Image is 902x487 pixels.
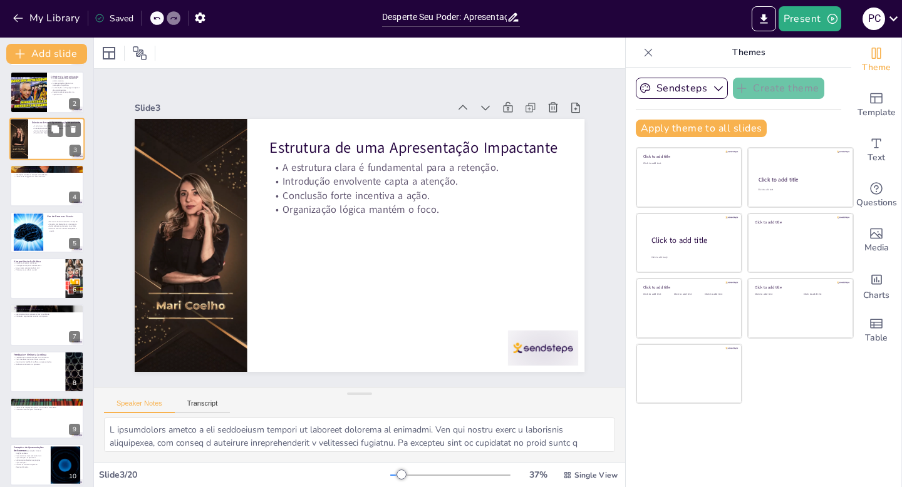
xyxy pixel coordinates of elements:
div: https://cdn.sendsteps.com/images/logo/sendsteps_logo_white.pnghttps://cdn.sendsteps.com/images/lo... [10,304,84,346]
p: A estrutura clara é fundamental para a retenção. [269,160,562,174]
div: 7 [69,331,80,342]
p: Técnicas de Persuasão [14,306,80,310]
span: Table [865,331,888,345]
p: Uso de Recursos Visuais [47,214,80,218]
p: Melhoria contínua é um processo. [14,363,62,366]
p: Recursos visuais aumentam a retenção. [47,220,80,223]
div: 37 % [523,469,553,481]
div: Click to add title [643,285,733,290]
div: Slide 3 / 20 [99,469,390,481]
span: Template [858,106,896,120]
p: Organização lógica mantém o foco. [269,202,562,216]
div: Add images, graphics, shapes or video [851,218,901,263]
span: Questions [856,196,897,210]
p: Interações mantêm a atenção da audiência. [14,173,80,176]
div: Get real-time input from your audience [851,173,901,218]
p: Exemplos de Apresentações de Sucesso [14,445,47,452]
p: Imagens complementam a mensagem. [47,223,80,225]
div: 10 [10,444,84,485]
p: Estrutura de uma Apresentação Impactante [32,121,81,125]
button: P C [863,6,885,31]
button: Transcript [175,399,231,413]
p: A Importância da Prática [14,260,62,264]
p: Características memoráveis tornam apresentações impactantes. [14,454,47,459]
div: https://cdn.sendsteps.com/images/logo/sendsteps_logo_white.pnghttps://cdn.sendsteps.com/images/lo... [10,71,84,113]
div: Click to add body [651,256,730,259]
div: Add a table [851,308,901,353]
div: Saved [95,13,133,24]
div: 10 [65,471,80,482]
p: Introdução envolvente capta a atenção. [32,127,81,130]
div: Click to add text [674,293,702,296]
p: Feedback é fundamental para o crescimento. [14,356,62,359]
div: Click to add title [651,235,732,246]
div: Click to add text [643,162,733,165]
div: Click to add text [705,293,733,296]
span: Theme [862,61,891,74]
p: Conexão emocional aumenta o engajamento. [14,169,80,172]
p: Medo de falar em público é comum. [14,402,80,404]
span: Charts [863,289,889,302]
div: 9 [69,424,80,435]
p: Ensaiar aumenta a confiança. [14,262,62,265]
p: Estrutura de uma Apresentação Impactante [269,137,562,158]
div: 2 [69,98,80,110]
div: Layout [99,43,119,63]
p: Estudar os melhores ajuda no desenvolvimento. [14,463,47,468]
div: 3 [70,145,81,156]
button: Apply theme to all slides [636,120,767,137]
div: Click to add title [755,219,844,224]
p: A comunicação eficaz é essencial para o sucesso. [51,77,80,81]
p: Feedback e Melhoria Contínua [14,352,62,356]
p: Prática é essencial para a confiança. [14,409,80,411]
div: Change the overall theme [851,38,901,83]
p: A estrutura clara é fundamental para a retenção. [32,125,81,127]
p: Técnicas de respiração ajudam a controlar a ansiedade. [14,406,80,409]
p: Estruturar argumentos maximiza o impacto. [14,315,80,318]
button: Add slide [6,44,87,64]
input: Insert title [382,8,507,26]
button: Delete Slide [66,121,81,136]
div: Click to add text [758,188,841,192]
p: Themes [658,38,839,68]
p: O Poder da Comunicação [51,74,80,78]
span: Single View [574,470,618,480]
p: Escolher recursos visuais adequados é crucial. [47,227,80,232]
div: Click to add title [759,176,842,183]
p: A apresentação influencia a percepção do público. [51,82,80,86]
div: P C [863,8,885,30]
p: Apelos emocionais conectam com a audiência. [14,314,80,316]
p: Histórias tornam a apresentação mais pessoal. [14,172,80,174]
p: A entonação e a linguagem corporal são fundamentais. [51,86,80,91]
div: 6 [69,284,80,295]
span: Position [132,46,147,61]
button: My Library [9,8,85,28]
div: Click to add text [643,293,671,296]
p: Técnicas de engajamento são essenciais. [14,176,80,178]
p: Organização lógica mantém o foco. [32,131,81,134]
div: https://cdn.sendsteps.com/images/logo/sendsteps_logo_white.pnghttps://cdn.sendsteps.com/images/lo... [10,258,84,299]
button: Export to PowerPoint [752,6,776,31]
div: Click to add title [755,285,844,290]
div: https://cdn.sendsteps.com/images/logo/sendsteps_logo_white.pnghttps://cdn.sendsteps.com/images/lo... [10,212,84,253]
button: Present [779,6,841,31]
p: Implementar feedback melhora as apresentações. [14,361,62,363]
div: Slide 3 [135,102,449,114]
div: Click to add text [804,293,843,296]
p: Evitar sobrecarga de texto nos slides. [47,225,80,227]
p: Introdução envolvente capta a atenção. [269,175,562,188]
div: Click to add text [755,293,794,296]
button: Create theme [733,78,824,99]
p: Uso de dados fortalece os argumentos. [14,311,80,314]
p: Técnicas de persuasão são essenciais. [14,309,80,311]
div: 9 [10,397,84,439]
button: Sendsteps [636,78,728,99]
span: Media [864,241,889,255]
div: https://cdn.sendsteps.com/images/logo/sendsteps_logo_white.pnghttps://cdn.sendsteps.com/images/lo... [9,118,85,160]
p: Superando o Medo de Falar em Público [14,399,80,403]
p: Preparação adequada é fundamental. [14,404,80,407]
div: Add ready made slides [851,83,901,128]
p: Aplicar aprendizados nas próprias apresentações. [14,459,47,463]
p: Conclusão forte incentiva a ação. [32,130,81,132]
p: Gravar para autoavaliação é útil. [14,267,62,269]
